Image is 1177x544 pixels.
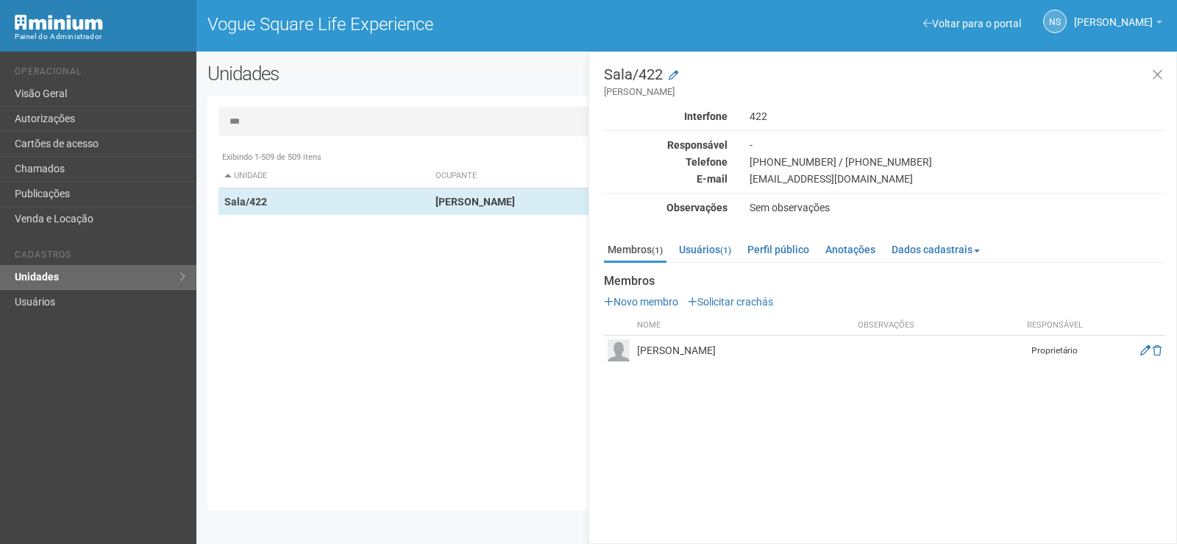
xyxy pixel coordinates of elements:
[218,151,1155,164] div: Exibindo 1-509 de 509 itens
[822,239,879,261] a: Anotações
[604,85,1165,99] small: [PERSON_NAME]
[224,196,267,208] strong: Sala/422
[1074,18,1162,30] a: [PERSON_NAME]
[207,63,594,85] h2: Unidades
[633,316,854,336] th: Nome
[604,67,1165,99] h3: Sala/422
[888,239,984,261] a: Dados cadastrais
[652,245,663,255] small: (1)
[1140,345,1151,356] a: Editar membro
[739,201,1176,214] div: Sem observações
[593,172,739,186] div: E-mail
[1018,336,1092,366] td: Proprietário
[688,296,773,308] a: Solicitar crachás
[15,15,103,30] img: Minium
[744,239,813,261] a: Perfil público
[435,196,515,208] strong: [PERSON_NAME]
[739,155,1176,169] div: [PHONE_NUMBER] / [PHONE_NUMBER]
[675,239,735,261] a: Usuários(1)
[633,336,854,366] td: [PERSON_NAME]
[15,30,185,43] div: Painel do Administrador
[604,239,666,263] a: Membros(1)
[593,110,739,123] div: Interfone
[1153,345,1162,356] a: Excluir membro
[739,172,1176,186] div: [EMAIL_ADDRESS][DOMAIN_NAME]
[604,296,678,308] a: Novo membro
[608,339,630,361] img: user.png
[593,138,739,152] div: Responsável
[923,18,1021,29] a: Voltar para o portal
[720,245,731,255] small: (1)
[739,138,1176,152] div: -
[430,164,815,188] th: Ocupante: activate to sort column ascending
[593,201,739,214] div: Observações
[669,68,678,83] a: Modificar a unidade
[604,275,1165,288] strong: Membros
[15,250,185,265] li: Cadastros
[1018,316,1092,336] th: Responsável
[207,15,676,34] h1: Vogue Square Life Experience
[218,164,430,188] th: Unidade: activate to sort column descending
[15,66,185,82] li: Operacional
[739,110,1176,123] div: 422
[593,155,739,169] div: Telefone
[1043,10,1067,33] a: NS
[1074,2,1153,28] span: Nicolle Silva
[854,316,1018,336] th: Observações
